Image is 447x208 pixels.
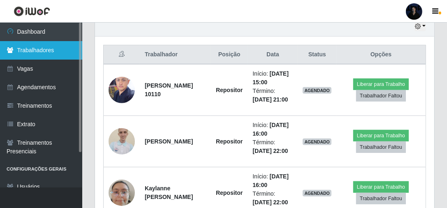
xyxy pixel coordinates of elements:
span: AGENDADO [303,190,331,196]
img: 1672860829708.jpeg [109,72,135,107]
li: Início: [252,69,293,87]
time: [DATE] 22:00 [252,199,288,206]
li: Início: [252,121,293,138]
th: Data [248,45,298,65]
time: [DATE] 16:00 [252,122,289,137]
img: 1672088363054.jpeg [109,124,135,159]
time: [DATE] 21:00 [252,96,288,103]
img: CoreUI Logo [14,6,50,16]
strong: Repositor [216,190,243,196]
strong: [PERSON_NAME] [145,138,193,145]
span: AGENDADO [303,139,331,145]
li: Término: [252,138,293,155]
li: Término: [252,87,293,104]
time: [DATE] 15:00 [252,70,289,86]
button: Liberar para Trabalho [353,130,409,141]
th: Posição [211,45,248,65]
li: Término: [252,190,293,207]
button: Trabalhador Faltou [356,141,406,153]
time: [DATE] 16:00 [252,173,289,188]
th: Trabalhador [140,45,211,65]
li: Início: [252,172,293,190]
button: Liberar para Trabalho [353,181,409,193]
th: Status [298,45,336,65]
strong: Repositor [216,138,243,145]
th: Opções [336,45,426,65]
button: Trabalhador Faltou [356,193,406,204]
strong: Kaylanne [PERSON_NAME] [145,185,193,200]
button: Trabalhador Faltou [356,90,406,102]
time: [DATE] 22:00 [252,148,288,154]
strong: [PERSON_NAME] 10110 [145,82,193,97]
span: AGENDADO [303,87,331,94]
button: Liberar para Trabalho [353,79,409,90]
strong: Repositor [216,87,243,93]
